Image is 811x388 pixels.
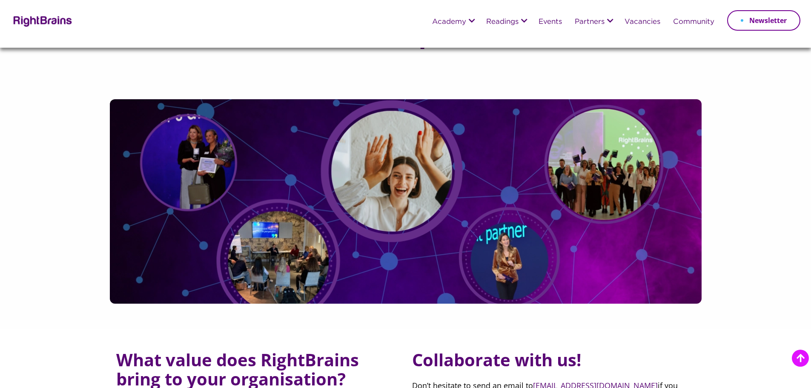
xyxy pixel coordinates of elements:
a: Newsletter [727,10,800,31]
a: Vacancies [625,18,660,26]
h3: Collaborate with us! [412,351,679,378]
a: Readings [486,18,519,26]
img: Rightbrains [11,14,72,27]
a: Academy [432,18,466,26]
a: Events [539,18,562,26]
a: Community [673,18,714,26]
a: Partners [575,18,605,26]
